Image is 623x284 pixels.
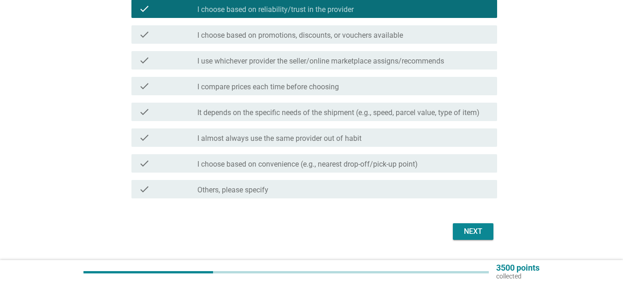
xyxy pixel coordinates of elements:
[460,226,486,237] div: Next
[139,55,150,66] i: check
[197,134,362,143] label: I almost always use the same provider out of habit
[139,132,150,143] i: check
[197,185,268,195] label: Others, please specify
[139,184,150,195] i: check
[197,57,444,66] label: I use whichever provider the seller/online marketplace assigns/recommends
[139,158,150,169] i: check
[197,160,418,169] label: I choose based on convenience (e.g., nearest drop-off/pick-up point)
[496,264,540,272] p: 3500 points
[139,106,150,117] i: check
[197,5,354,14] label: I choose based on reliability/trust in the provider
[139,81,150,92] i: check
[453,223,493,240] button: Next
[197,108,480,117] label: It depends on the specific needs of the shipment (e.g., speed, parcel value, type of item)
[496,272,540,280] p: collected
[197,82,339,92] label: I compare prices each time before choosing
[139,3,150,14] i: check
[139,29,150,40] i: check
[197,31,403,40] label: I choose based on promotions, discounts, or vouchers available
